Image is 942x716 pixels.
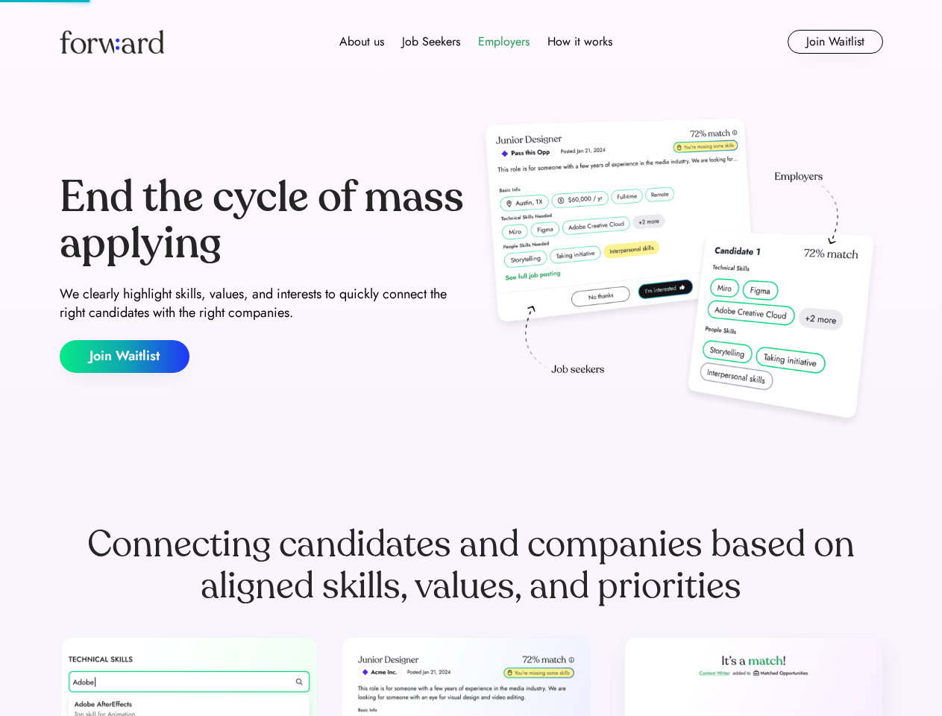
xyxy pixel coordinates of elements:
[547,33,612,51] div: How it works
[477,113,883,434] img: hero-image.png
[60,285,465,322] div: We clearly highlight skills, values, and interests to quickly connect the right candidates with t...
[788,30,883,54] button: Join Waitlist
[60,340,189,373] button: Join Waitlist
[60,175,465,266] div: End the cycle of mass applying
[478,33,530,51] div: Employers
[60,524,883,607] div: Connecting candidates and companies based on aligned skills, values, and priorities
[402,33,460,51] div: Job Seekers
[60,30,164,54] img: Forward logo
[339,33,384,51] div: About us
